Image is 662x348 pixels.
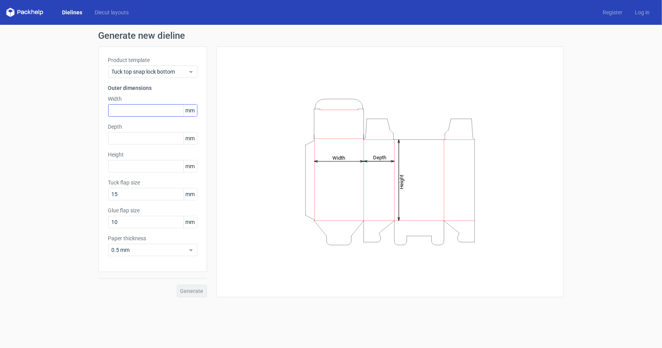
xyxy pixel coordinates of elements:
span: mm [183,105,197,116]
label: Height [108,151,197,158]
label: Paper thickness [108,234,197,242]
a: Register [596,9,629,16]
a: Log in [629,9,656,16]
a: Dielines [56,9,88,16]
label: Depth [108,123,197,131]
label: Product template [108,56,197,64]
tspan: Depth [373,155,386,160]
span: 0.5 mm [112,246,188,254]
span: Tuck top snap lock bottom [112,68,188,76]
a: Diecut layouts [88,9,135,16]
label: Width [108,95,197,103]
span: mm [183,216,197,228]
label: Glue flap size [108,207,197,214]
span: mm [183,133,197,144]
span: mm [183,188,197,200]
span: mm [183,160,197,172]
tspan: Width [332,155,345,160]
h3: Outer dimensions [108,84,197,92]
h1: Generate new dieline [99,31,564,40]
tspan: Height [399,174,404,189]
label: Tuck flap size [108,179,197,186]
